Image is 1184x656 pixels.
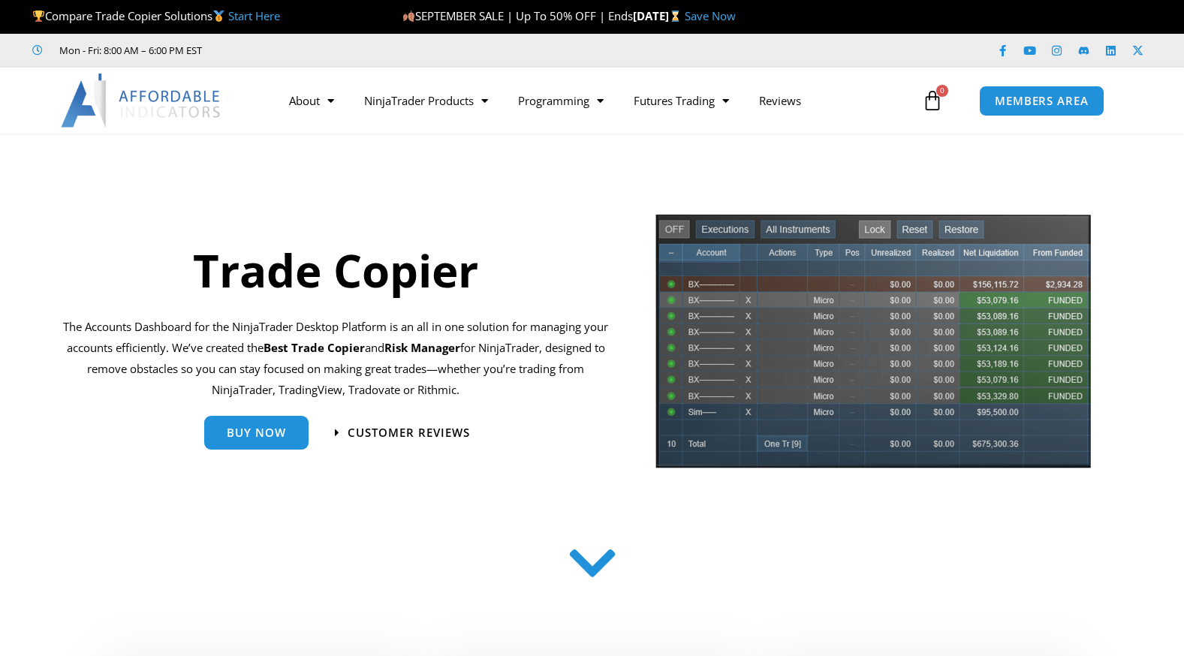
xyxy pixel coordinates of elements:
p: The Accounts Dashboard for the NinjaTrader Desktop Platform is an all in one solution for managin... [63,317,609,400]
a: Programming [503,83,619,118]
img: 🏆 [33,11,44,22]
img: 🥇 [213,11,224,22]
span: Buy Now [227,427,286,438]
span: Compare Trade Copier Solutions [32,8,280,23]
a: 0 [899,79,966,122]
img: LogoAI | Affordable Indicators – NinjaTrader [61,74,222,128]
a: Save Now [685,8,736,23]
a: Futures Trading [619,83,744,118]
a: NinjaTrader Products [349,83,503,118]
iframe: Customer reviews powered by Trustpilot [223,43,448,58]
a: Buy Now [204,416,309,450]
span: Mon - Fri: 8:00 AM – 6:00 PM EST [56,41,202,59]
a: Customer Reviews [335,427,470,438]
a: MEMBERS AREA [979,86,1104,116]
strong: [DATE] [633,8,685,23]
strong: Risk Manager [384,340,460,355]
img: ⌛ [670,11,681,22]
b: Best Trade Copier [264,340,365,355]
a: Reviews [744,83,816,118]
h1: Trade Copier [63,239,609,302]
span: SEPTEMBER SALE | Up To 50% OFF | Ends [402,8,633,23]
a: Start Here [228,8,280,23]
a: About [274,83,349,118]
img: 🍂 [403,11,414,22]
nav: Menu [274,83,918,118]
span: Customer Reviews [348,427,470,438]
img: tradecopier | Affordable Indicators – NinjaTrader [654,212,1092,480]
span: 0 [936,85,948,97]
span: MEMBERS AREA [995,95,1089,107]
